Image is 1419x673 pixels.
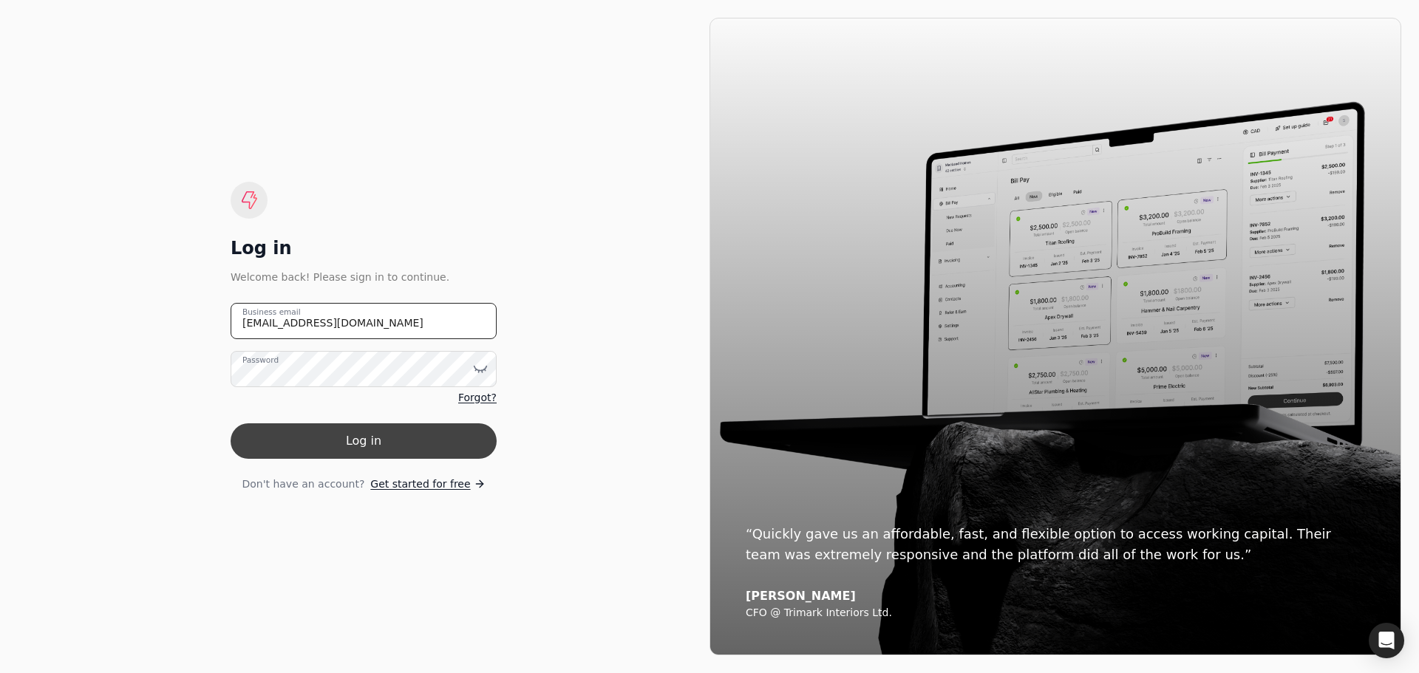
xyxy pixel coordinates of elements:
[370,476,485,492] a: Get started for free
[231,423,497,459] button: Log in
[370,476,470,492] span: Get started for free
[242,354,279,366] label: Password
[458,390,497,406] a: Forgot?
[231,236,497,260] div: Log in
[231,269,497,285] div: Welcome back! Please sign in to continue.
[746,589,1365,604] div: [PERSON_NAME]
[746,524,1365,565] div: “Quickly gave us an affordable, fast, and flexible option to access working capital. Their team w...
[242,476,364,492] span: Don't have an account?
[242,306,301,318] label: Business email
[1369,623,1404,658] div: Open Intercom Messenger
[746,607,1365,620] div: CFO @ Trimark Interiors Ltd.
